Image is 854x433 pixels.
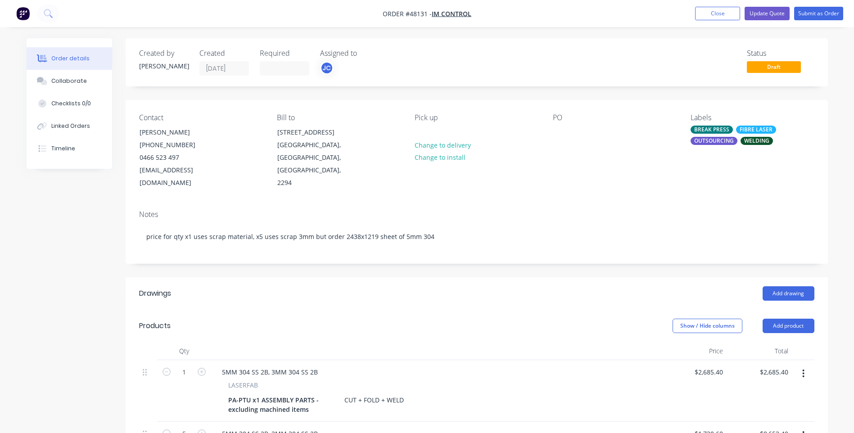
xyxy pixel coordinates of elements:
button: Change to install [410,151,470,163]
button: Order details [27,47,112,70]
div: Status [747,49,814,58]
div: price for qty x1 uses scrap material, x5 uses scrap 3mm but order 2438x1219 sheet of 5mm 304 [139,223,814,250]
a: IM CONTROL [432,9,471,18]
button: Add drawing [763,286,814,301]
button: Timeline [27,137,112,160]
div: [PERSON_NAME] [140,126,214,139]
div: Notes [139,210,814,219]
div: PO [553,113,676,122]
button: Update Quote [745,7,790,20]
div: Bill to [277,113,400,122]
div: [PHONE_NUMBER] [140,139,214,151]
button: Add product [763,319,814,333]
div: Price [661,342,727,360]
button: Change to delivery [410,139,475,151]
div: [GEOGRAPHIC_DATA], [GEOGRAPHIC_DATA], [GEOGRAPHIC_DATA], 2294 [277,139,352,189]
div: Required [260,49,309,58]
div: Total [727,342,792,360]
div: 5MM 304 SS 2B, 3MM 304 SS 2B [215,365,325,379]
span: LASERFAB [228,380,258,390]
div: BREAK PRESS [691,126,733,134]
div: [STREET_ADDRESS][GEOGRAPHIC_DATA], [GEOGRAPHIC_DATA], [GEOGRAPHIC_DATA], 2294 [270,126,360,189]
div: FIBRE LASER [736,126,776,134]
span: Order #48131 - [383,9,432,18]
span: Draft [747,61,801,72]
button: Show / Hide columns [673,319,742,333]
div: PA-PTU x1 ASSEMBLY PARTS - excluding machined items [225,393,337,416]
div: [PERSON_NAME] [139,61,189,71]
button: Collaborate [27,70,112,92]
div: Created by [139,49,189,58]
button: Submit as Order [794,7,843,20]
button: Checklists 0/0 [27,92,112,115]
div: Drawings [139,288,171,299]
button: JC [320,61,334,75]
div: WELDING [741,137,773,145]
div: Pick up [415,113,538,122]
div: Qty [157,342,211,360]
div: Timeline [51,144,75,153]
div: Labels [691,113,814,122]
img: Factory [16,7,30,20]
div: Assigned to [320,49,410,58]
div: [EMAIL_ADDRESS][DOMAIN_NAME] [140,164,214,189]
div: Order details [51,54,90,63]
div: [STREET_ADDRESS] [277,126,352,139]
div: Collaborate [51,77,87,85]
div: 0466 523 497 [140,151,214,164]
button: Linked Orders [27,115,112,137]
div: Checklists 0/0 [51,99,91,108]
div: CUT + FOLD + WELD [341,393,407,406]
div: Contact [139,113,262,122]
div: Products [139,320,171,331]
div: OUTSOURCING [691,137,737,145]
div: [PERSON_NAME][PHONE_NUMBER]0466 523 497[EMAIL_ADDRESS][DOMAIN_NAME] [132,126,222,189]
div: Linked Orders [51,122,90,130]
div: Created [199,49,249,58]
button: Close [695,7,740,20]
